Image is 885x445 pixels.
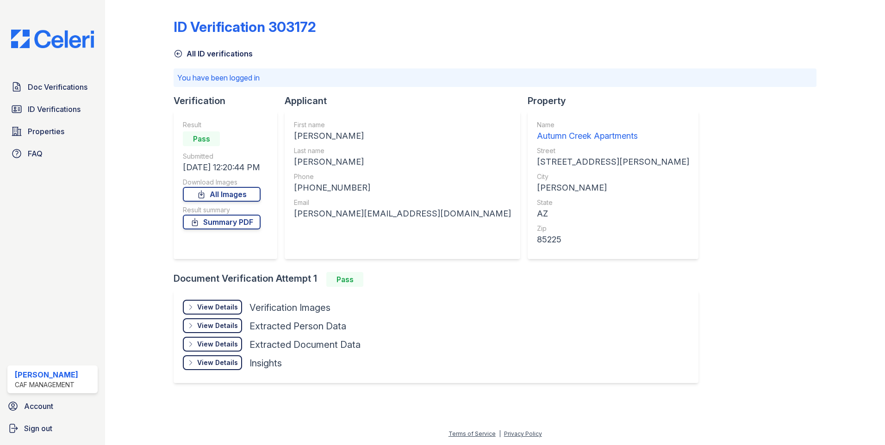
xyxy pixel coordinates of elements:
[197,358,238,367] div: View Details
[183,215,261,229] a: Summary PDF
[4,30,101,48] img: CE_Logo_Blue-a8612792a0a2168367f1c8372b55b34899dd931a85d93a1a3d3e32e68fde9ad4.png
[183,161,261,174] div: [DATE] 12:20:44 PM
[177,72,813,83] p: You have been logged in
[537,120,689,130] div: Name
[7,78,98,96] a: Doc Verifications
[7,100,98,118] a: ID Verifications
[28,148,43,159] span: FAQ
[183,131,220,146] div: Pass
[294,130,511,142] div: [PERSON_NAME]
[249,320,346,333] div: Extracted Person Data
[537,224,689,233] div: Zip
[294,120,511,130] div: First name
[499,430,501,437] div: |
[197,321,238,330] div: View Details
[537,181,689,194] div: [PERSON_NAME]
[174,19,316,35] div: ID Verification 303172
[294,198,511,207] div: Email
[537,155,689,168] div: [STREET_ADDRESS][PERSON_NAME]
[537,233,689,246] div: 85225
[326,272,363,287] div: Pass
[294,181,511,194] div: [PHONE_NUMBER]
[504,430,542,437] a: Privacy Policy
[7,122,98,141] a: Properties
[4,397,101,415] a: Account
[537,198,689,207] div: State
[28,126,64,137] span: Properties
[528,94,706,107] div: Property
[197,303,238,312] div: View Details
[537,172,689,181] div: City
[183,152,261,161] div: Submitted
[183,178,261,187] div: Download Images
[285,94,528,107] div: Applicant
[174,48,253,59] a: All ID verifications
[294,172,511,181] div: Phone
[197,340,238,349] div: View Details
[15,369,78,380] div: [PERSON_NAME]
[294,155,511,168] div: [PERSON_NAME]
[249,357,282,370] div: Insights
[7,144,98,163] a: FAQ
[183,120,261,130] div: Result
[537,120,689,142] a: Name Autumn Creek Apartments
[24,423,52,434] span: Sign out
[249,301,330,314] div: Verification Images
[15,380,78,389] div: CAF Management
[4,419,101,438] a: Sign out
[183,205,261,215] div: Result summary
[183,187,261,202] a: All Images
[24,401,53,412] span: Account
[28,104,81,115] span: ID Verifications
[249,338,361,351] div: Extracted Document Data
[28,81,87,93] span: Doc Verifications
[294,146,511,155] div: Last name
[537,207,689,220] div: AZ
[294,207,511,220] div: [PERSON_NAME][EMAIL_ADDRESS][DOMAIN_NAME]
[537,130,689,142] div: Autumn Creek Apartments
[174,94,285,107] div: Verification
[174,272,706,287] div: Document Verification Attempt 1
[537,146,689,155] div: Street
[449,430,496,437] a: Terms of Service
